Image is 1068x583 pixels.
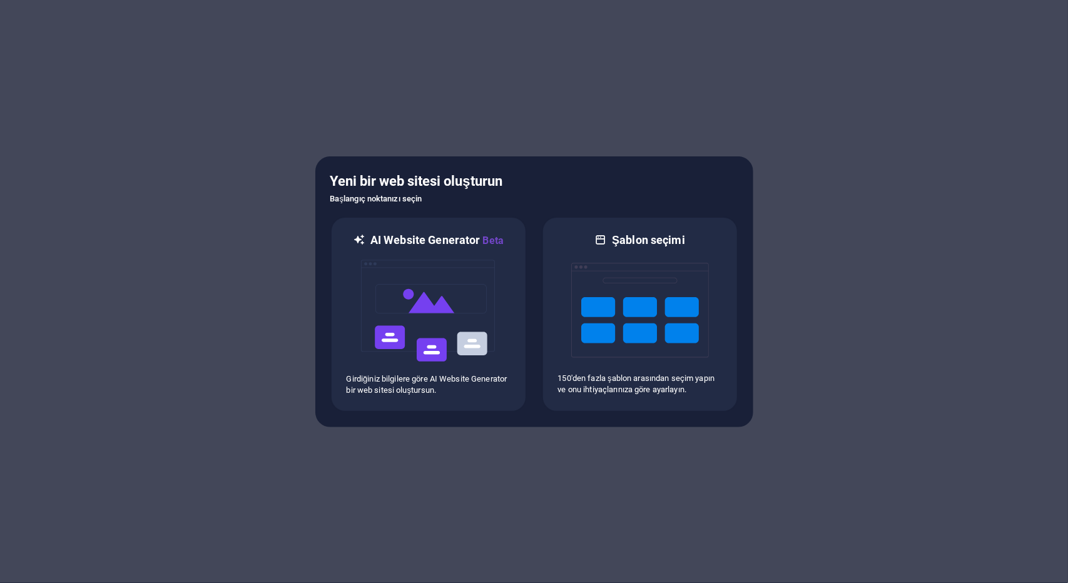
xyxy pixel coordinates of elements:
[370,233,504,248] h6: AI Website Generator
[330,171,738,191] h5: Yeni bir web sitesi oluşturun
[481,235,504,246] span: Beta
[542,216,738,412] div: Şablon seçimi150'den fazla şablon arasından seçim yapın ve onu ihtiyaçlarınıza göre ayarlayın.
[612,233,685,248] h6: Şablon seçimi
[330,216,527,412] div: AI Website GeneratorBetaaiGirdiğiniz bilgilere göre AI Website Generator bir web sitesi oluştursun.
[347,373,511,396] p: Girdiğiniz bilgilere göre AI Website Generator bir web sitesi oluştursun.
[558,373,722,395] p: 150'den fazla şablon arasından seçim yapın ve onu ihtiyaçlarınıza göre ayarlayın.
[330,191,738,206] h6: Başlangıç noktanızı seçin
[360,248,497,373] img: ai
